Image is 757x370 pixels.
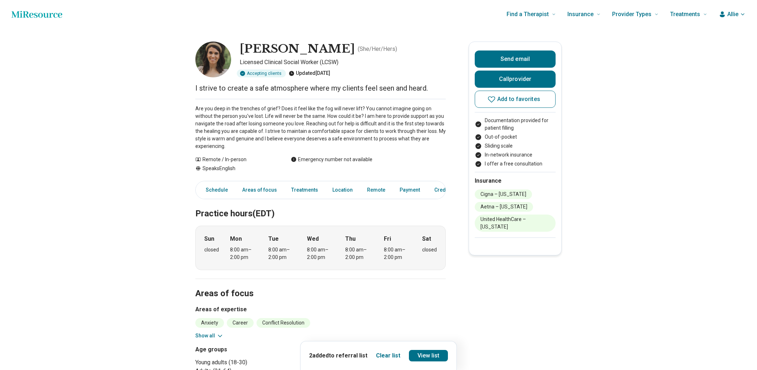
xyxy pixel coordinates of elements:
[268,246,296,261] div: 8:00 am – 2:00 pm
[497,96,540,102] span: Add to favorites
[567,9,594,19] span: Insurance
[195,318,224,328] li: Anxiety
[268,235,279,243] strong: Tue
[227,318,254,328] li: Career
[475,160,556,168] li: I offer a free consultation
[358,45,397,53] p: ( She/Her/Hers )
[238,183,281,197] a: Areas of focus
[237,69,286,77] div: Accepting clients
[395,183,424,197] a: Payment
[307,246,334,261] div: 8:00 am – 2:00 pm
[195,270,446,300] h2: Areas of focus
[11,7,62,21] a: Home page
[291,156,372,163] div: Emergency number not available
[345,235,356,243] strong: Thu
[409,350,448,361] a: View list
[422,235,431,243] strong: Sat
[422,246,437,254] div: closed
[195,358,318,367] li: Young adults (18-30)
[289,69,330,77] div: Updated [DATE]
[195,345,318,354] h3: Age groups
[195,226,446,270] div: When does the program meet?
[475,177,556,185] h2: Insurance
[195,332,224,340] button: Show all
[363,183,390,197] a: Remote
[195,156,277,163] div: Remote / In-person
[719,10,746,19] button: Allie
[257,318,310,328] li: Conflict Resolution
[384,246,411,261] div: 8:00 am – 2:00 pm
[612,9,651,19] span: Provider Types
[195,105,446,150] p: Are you deep in the trenches of grief? Does it feel like the fog will never lift? You cannot imag...
[240,58,446,67] p: Licensed Clinical Social Worker (LCSW)
[204,235,214,243] strong: Sun
[195,305,446,314] h3: Areas of expertise
[475,151,556,159] li: In-network insurance
[230,235,242,243] strong: Mon
[376,351,400,360] button: Clear list
[230,246,258,261] div: 8:00 am – 2:00 pm
[475,91,556,108] button: Add to favorites
[670,9,700,19] span: Treatments
[328,183,357,197] a: Location
[345,246,373,261] div: 8:00 am – 2:00 pm
[309,351,367,360] p: 2 added
[475,117,556,132] li: Documentation provided for patient filling
[475,215,556,232] li: United HealthCare – [US_STATE]
[475,202,533,212] li: Aetna – [US_STATE]
[204,246,219,254] div: closed
[195,83,446,93] p: I strive to create a safe atmosphere where my clients feel seen and heard.
[195,42,231,77] img: Emily Hall, Licensed Clinical Social Worker (LCSW)
[307,235,319,243] strong: Wed
[195,165,277,172] div: Speaks English
[475,133,556,141] li: Out-of-pocket
[430,183,466,197] a: Credentials
[195,191,446,220] h2: Practice hours (EDT)
[475,51,556,68] button: Send email
[727,10,738,19] span: Allie
[240,42,355,57] h1: [PERSON_NAME]
[197,183,232,197] a: Schedule
[287,183,322,197] a: Treatments
[475,142,556,150] li: Sliding scale
[384,235,391,243] strong: Fri
[475,189,532,199] li: Cigna – [US_STATE]
[475,71,556,88] button: Callprovider
[475,117,556,168] ul: Payment options
[507,9,549,19] span: Find a Therapist
[329,352,367,359] span: to referral list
